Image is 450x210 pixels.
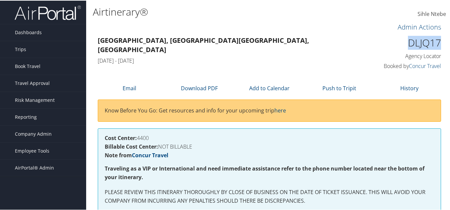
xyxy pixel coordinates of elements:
[322,84,356,91] a: Push to Tripit
[132,151,168,158] a: Concur Travel
[15,74,50,91] span: Travel Approval
[98,56,353,64] h4: [DATE] - [DATE]
[15,24,42,40] span: Dashboards
[363,35,441,49] h1: DLJQ17
[105,142,158,150] strong: Billable Cost Center:
[15,125,52,142] span: Company Admin
[105,164,424,180] strong: Traveling as a VIP or International and need immediate assistance refer to the phone number locat...
[105,187,434,204] p: PLEASE REVIEW THIS ITINERARY THOROUGHLY BY CLOSE OF BUSINESS ON THE DATE OF TICKET ISSUANCE. THIS...
[15,159,54,175] span: AirPortal® Admin
[15,142,49,159] span: Employee Tools
[105,151,168,158] strong: Note from
[15,91,55,108] span: Risk Management
[15,57,40,74] span: Book Travel
[249,84,290,91] a: Add to Calendar
[105,134,137,141] strong: Cost Center:
[418,3,446,24] a: Sihle Ntebe
[363,52,441,59] h4: Agency Locator
[93,4,328,18] h1: Airtinerary®
[418,10,446,17] span: Sihle Ntebe
[398,22,441,31] a: Admin Actions
[15,40,26,57] span: Trips
[105,143,434,149] h4: NOT BILLABLE
[274,106,286,113] a: here
[181,84,218,91] a: Download PDF
[400,84,419,91] a: History
[409,62,441,69] a: Concur Travel
[15,108,37,125] span: Reporting
[105,106,434,114] p: Know Before You Go: Get resources and info for your upcoming trip
[105,135,434,140] h4: 4400
[15,4,81,20] img: airportal-logo.png
[98,35,309,53] strong: [GEOGRAPHIC_DATA], [GEOGRAPHIC_DATA] [GEOGRAPHIC_DATA], [GEOGRAPHIC_DATA]
[363,62,441,69] h4: Booked by
[123,84,136,91] a: Email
